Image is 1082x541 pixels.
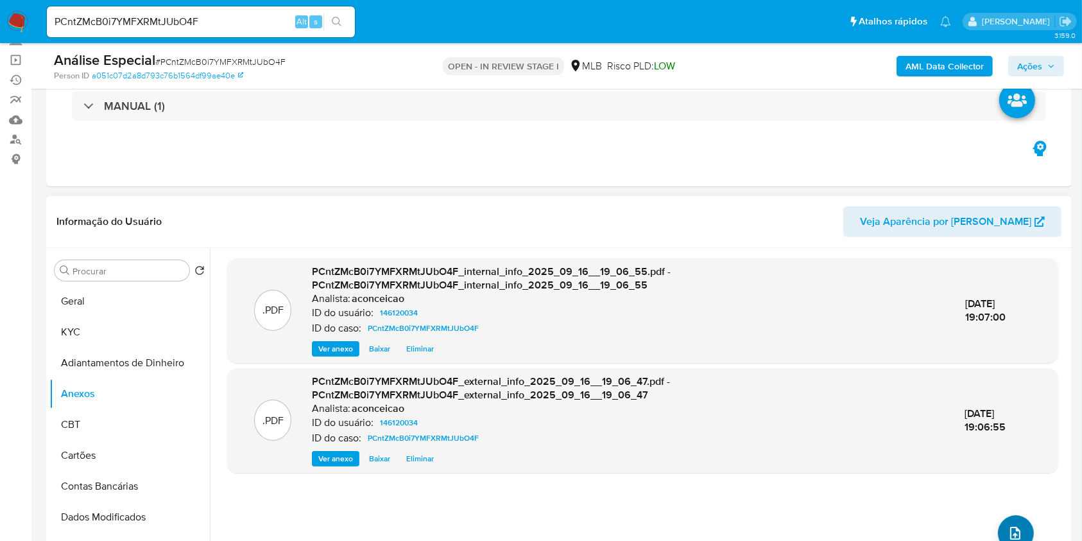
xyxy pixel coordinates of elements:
[1008,56,1064,76] button: Ações
[369,452,390,465] span: Baixar
[443,57,564,75] p: OPEN - IN REVIEW STAGE I
[380,305,418,321] span: 146120034
[897,56,993,76] button: AML Data Collector
[312,341,359,357] button: Ver anexo
[375,305,423,321] a: 146120034
[312,416,374,429] p: ID do usuário:
[380,415,418,430] span: 146120034
[262,414,284,428] p: .PDF
[569,59,602,73] div: MLB
[318,452,353,465] span: Ver anexo
[368,430,479,446] span: PCntZMcB0i7YMFXRMtJUbO4F
[843,206,1061,237] button: Veja Aparência por [PERSON_NAME]
[92,70,243,82] a: a051c07d2a8d793c76b1564df99ae40e
[49,378,210,409] button: Anexos
[965,406,1006,435] span: [DATE] 19:06:55
[369,342,390,355] span: Baixar
[318,342,353,355] span: Ver anexo
[72,91,1046,121] div: MANUAL (1)
[49,348,210,378] button: Adiantamentos de Dinheiro
[363,341,397,357] button: Baixar
[312,292,350,305] p: Analista:
[312,402,350,415] p: Analista:
[312,306,374,319] p: ID do usuário:
[368,321,479,336] span: PCntZMcB0i7YMFXRMtJUbO4F
[965,296,1006,325] span: [DATE] 19:07:00
[312,322,361,335] p: ID do caso:
[940,16,951,27] a: Notificações
[363,430,484,446] a: PCntZMcB0i7YMFXRMtJUbO4F
[375,415,423,430] a: 146120034
[1054,30,1076,40] span: 3.159.0
[73,265,184,277] input: Procurar
[314,15,318,28] span: s
[400,451,440,466] button: Eliminar
[49,409,210,440] button: CBT
[906,56,984,76] b: AML Data Collector
[54,49,155,70] b: Análise Especial
[49,502,210,533] button: Dados Modificados
[654,58,675,73] span: LOW
[49,471,210,502] button: Contas Bancárias
[47,13,355,30] input: Pesquise usuários ou casos...
[155,55,286,68] span: # PCntZMcB0i7YMFXRMtJUbO4F
[406,342,434,355] span: Eliminar
[323,13,350,31] button: search-icon
[194,265,205,279] button: Retornar ao pedido padrão
[1017,56,1042,76] span: Ações
[312,374,670,403] span: PCntZMcB0i7YMFXRMtJUbO4F_external_info_2025_09_16__19_06_47.pdf - PCntZMcB0i7YMFXRMtJUbO4F_extern...
[400,341,440,357] button: Eliminar
[60,265,70,276] button: Procurar
[982,15,1054,28] p: ana.conceicao@mercadolivre.com
[104,99,165,113] h3: MANUAL (1)
[607,59,675,73] span: Risco PLD:
[49,317,210,348] button: KYC
[56,215,162,228] h1: Informação do Usuário
[262,303,284,317] p: .PDF
[312,432,361,445] p: ID do caso:
[296,15,307,28] span: Alt
[352,292,404,305] h6: aconceicao
[352,402,404,415] h6: aconceicao
[363,321,484,336] a: PCntZMcB0i7YMFXRMtJUbO4F
[49,440,210,471] button: Cartões
[406,452,434,465] span: Eliminar
[860,206,1031,237] span: Veja Aparência por [PERSON_NAME]
[1059,15,1072,28] a: Sair
[859,15,927,28] span: Atalhos rápidos
[312,264,671,293] span: PCntZMcB0i7YMFXRMtJUbO4F_internal_info_2025_09_16__19_06_55.pdf - PCntZMcB0i7YMFXRMtJUbO4F_intern...
[54,70,89,82] b: Person ID
[312,451,359,466] button: Ver anexo
[363,451,397,466] button: Baixar
[49,286,210,317] button: Geral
